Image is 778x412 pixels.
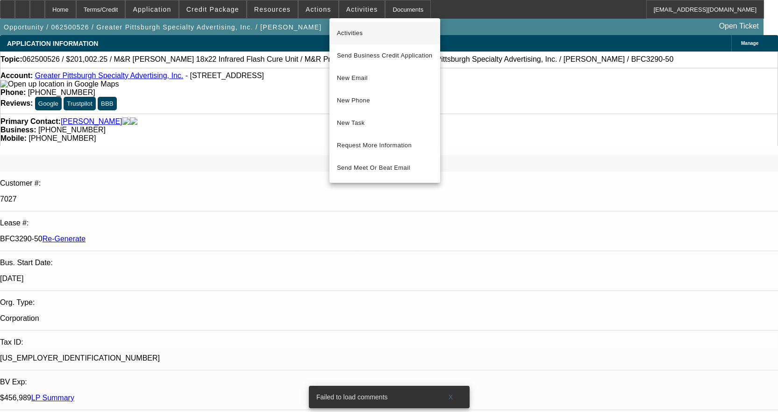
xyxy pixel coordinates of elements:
span: New Task [337,117,433,129]
span: Send Business Credit Application [337,50,433,61]
span: New Email [337,72,433,84]
span: Request More Information [337,140,433,151]
span: New Phone [337,95,433,106]
span: Activities [337,28,433,39]
span: Send Meet Or Beat Email [337,162,433,173]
